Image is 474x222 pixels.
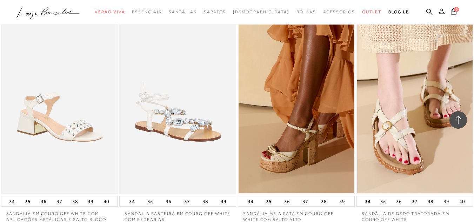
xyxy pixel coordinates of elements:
[239,20,354,193] img: SANDÁLIA MEIA PATA EM COURO OFF WHITE COM SALTO ALTO
[323,9,355,14] span: Acessórios
[296,9,316,14] span: Bolsas
[300,196,310,206] button: 37
[388,6,409,19] a: BLOG LB
[169,6,197,19] a: categoryNavScreenReaderText
[7,196,17,206] button: 34
[145,196,155,206] button: 35
[120,20,235,193] img: SANDÁLIA RASTEIRA EM COURO OFF WHITE COM PEDRARIAS
[39,196,48,206] button: 36
[95,6,125,19] a: categoryNavScreenReaderText
[169,9,197,14] span: Sandálias
[394,196,404,206] button: 36
[163,196,173,206] button: 36
[264,196,274,206] button: 35
[362,9,382,14] span: Outlet
[319,196,329,206] button: 38
[282,196,292,206] button: 36
[388,9,409,14] span: BLOG LB
[70,196,80,206] button: 38
[363,196,373,206] button: 34
[23,196,33,206] button: 35
[357,20,473,193] img: SANDÁLIA DE DEDO TRATORADA EM COURO OFF WHITE
[200,196,210,206] button: 38
[182,196,192,206] button: 37
[454,7,459,12] span: 0
[204,9,226,14] span: Sapatos
[219,196,228,206] button: 39
[127,196,137,206] button: 34
[449,8,459,17] button: 0
[204,6,226,19] a: categoryNavScreenReaderText
[86,196,95,206] button: 39
[323,6,355,19] a: categoryNavScreenReaderText
[95,9,125,14] span: Verão Viva
[362,6,382,19] a: categoryNavScreenReaderText
[233,9,289,14] span: [DEMOGRAPHIC_DATA]
[54,196,64,206] button: 37
[296,6,316,19] a: categoryNavScreenReaderText
[426,196,435,206] button: 38
[457,196,467,206] button: 40
[246,196,255,206] button: 34
[337,196,347,206] button: 39
[101,196,111,206] button: 40
[132,9,161,14] span: Essenciais
[132,6,161,19] a: categoryNavScreenReaderText
[441,196,451,206] button: 39
[410,196,420,206] button: 37
[2,20,117,193] img: SANDÁLIA EM COURO OFF WHITE COM APLICAÇÕES METÁLICAS E SALTO BLOCO
[378,196,388,206] button: 35
[233,6,289,19] a: noSubCategoriesText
